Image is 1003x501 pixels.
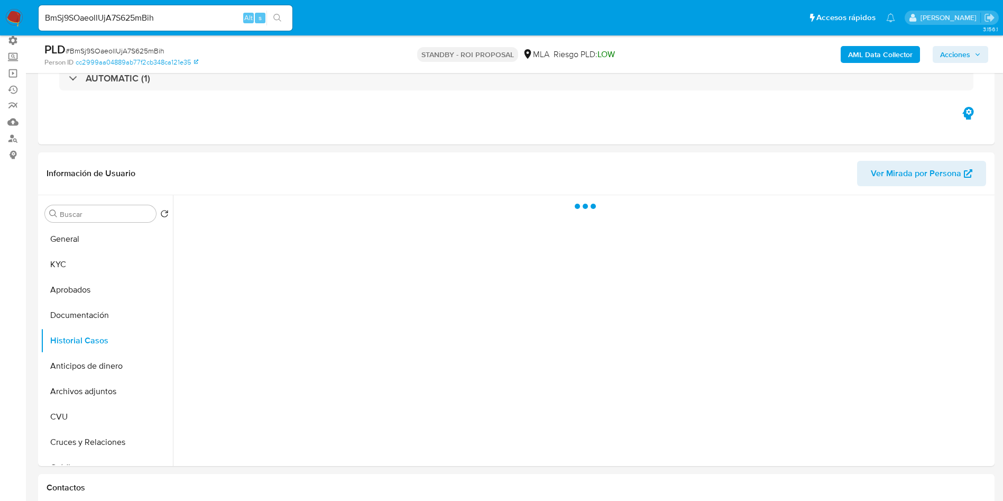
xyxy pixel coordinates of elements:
[41,404,173,430] button: CVU
[47,168,135,179] h1: Información de Usuario
[886,13,895,22] a: Notificaciones
[259,13,262,23] span: s
[59,66,973,90] div: AUTOMATIC (1)
[417,47,518,62] p: STANDBY - ROI PROPOSAL
[41,328,173,353] button: Historial Casos
[921,13,980,23] p: gustavo.deseta@mercadolibre.com
[41,303,173,328] button: Documentación
[41,252,173,277] button: KYC
[41,379,173,404] button: Archivos adjuntos
[597,48,615,60] span: LOW
[47,482,986,493] h1: Contactos
[49,209,58,218] button: Buscar
[933,46,988,63] button: Acciones
[871,161,961,186] span: Ver Mirada por Persona
[841,46,920,63] button: AML Data Collector
[86,72,150,84] h3: AUTOMATIC (1)
[522,49,549,60] div: MLA
[848,46,913,63] b: AML Data Collector
[60,209,152,219] input: Buscar
[41,430,173,455] button: Cruces y Relaciones
[39,11,292,25] input: Buscar usuario o caso...
[554,49,615,60] span: Riesgo PLD:
[940,46,970,63] span: Acciones
[984,12,995,23] a: Salir
[44,41,66,58] b: PLD
[983,25,998,33] span: 3.156.1
[44,58,73,67] b: Person ID
[816,12,876,23] span: Accesos rápidos
[857,161,986,186] button: Ver Mirada por Persona
[266,11,288,25] button: search-icon
[244,13,253,23] span: Alt
[66,45,164,56] span: # BmSj9SOaeollUjA7S625mBih
[41,226,173,252] button: General
[41,277,173,303] button: Aprobados
[160,209,169,221] button: Volver al orden por defecto
[41,353,173,379] button: Anticipos de dinero
[76,58,198,67] a: cc2999aa04889ab77f2cb348ca121e35
[41,455,173,480] button: Créditos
